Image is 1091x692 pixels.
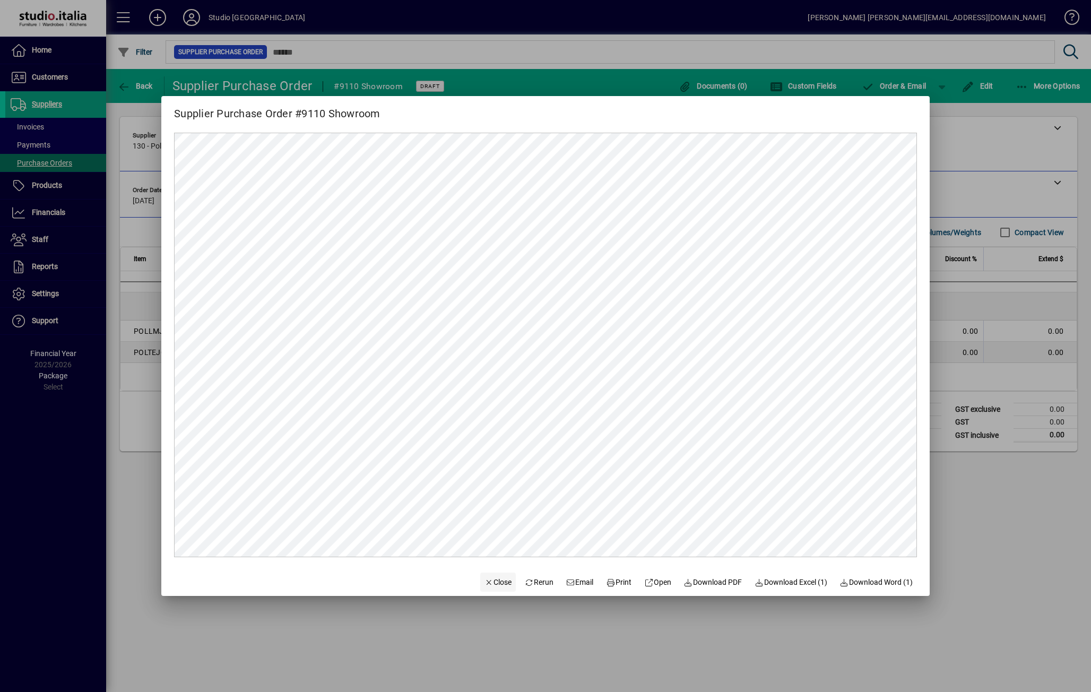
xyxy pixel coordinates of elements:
button: Close [480,573,516,592]
button: Print [602,573,636,592]
a: Open [640,573,676,592]
button: Download Excel (1) [750,573,832,592]
span: Download Excel (1) [755,577,827,588]
span: Print [606,577,631,588]
button: Email [562,573,598,592]
a: Download PDF [680,573,747,592]
span: Email [566,577,594,588]
span: Rerun [524,577,553,588]
span: Open [644,577,671,588]
span: Download PDF [684,577,742,588]
span: Download Word (1) [840,577,913,588]
span: Close [484,577,512,588]
h2: Supplier Purchase Order #9110 Showroom [161,96,393,122]
button: Download Word (1) [836,573,917,592]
